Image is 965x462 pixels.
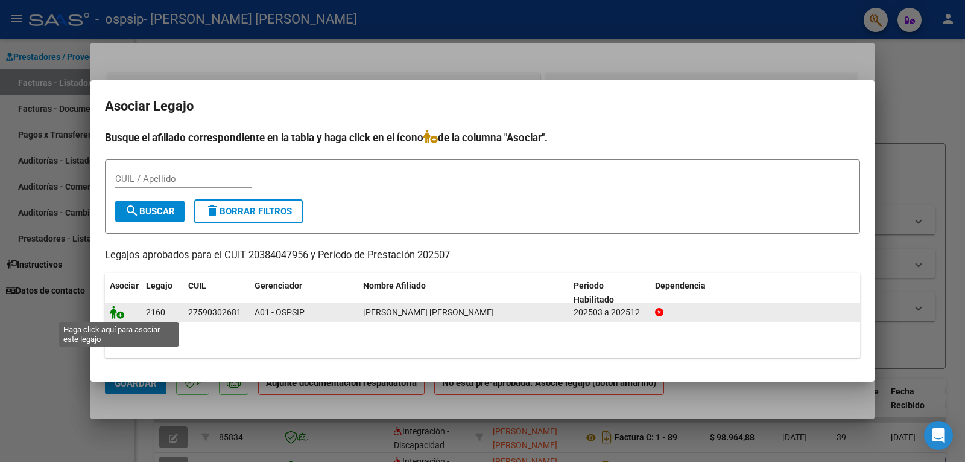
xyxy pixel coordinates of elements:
[569,273,650,313] datatable-header-cell: Periodo Habilitado
[924,421,953,450] div: Open Intercom Messenger
[115,201,185,222] button: Buscar
[105,130,860,146] h4: Busque el afiliado correspondiente en la tabla y haga click en el ícono de la columna "Asociar".
[363,281,426,290] span: Nombre Afiliado
[255,307,305,317] span: A01 - OSPSIP
[250,273,358,313] datatable-header-cell: Gerenciador
[105,248,860,263] p: Legajos aprobados para el CUIT 20384047956 y Período de Prestación 202507
[255,281,302,290] span: Gerenciador
[188,306,241,319] div: 27590302681
[574,281,614,304] span: Periodo Habilitado
[110,281,139,290] span: Asociar
[125,204,139,218] mat-icon: search
[205,204,220,218] mat-icon: delete
[194,199,303,223] button: Borrar Filtros
[650,273,861,313] datatable-header-cell: Dependencia
[125,206,175,217] span: Buscar
[358,273,569,313] datatable-header-cell: Nombre Afiliado
[188,281,206,290] span: CUIL
[655,281,706,290] span: Dependencia
[146,281,172,290] span: Legajo
[183,273,250,313] datatable-header-cell: CUIL
[105,273,141,313] datatable-header-cell: Asociar
[141,273,183,313] datatable-header-cell: Legajo
[363,307,494,317] span: LOZANO PRADO JULIETA
[574,306,645,319] div: 202503 a 202512
[205,206,292,217] span: Borrar Filtros
[105,95,860,118] h2: Asociar Legajo
[146,307,165,317] span: 2160
[105,327,860,358] div: 1 registros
